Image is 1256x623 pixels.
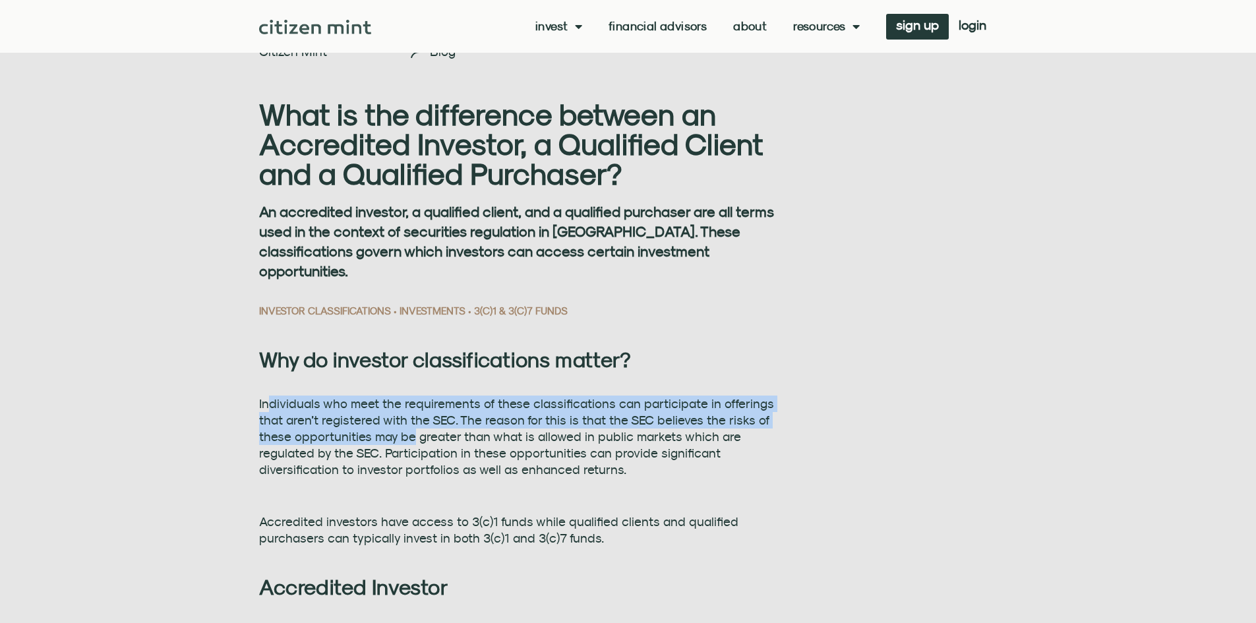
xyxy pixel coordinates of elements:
[733,20,767,33] a: About
[896,20,939,30] span: sign up
[259,20,372,34] img: Citizen Mint
[259,100,777,189] h1: What is the difference between an Accredited Investor, a Qualified Client and a Qualified Purchaser?
[886,14,949,40] a: sign up
[949,14,996,40] a: login
[259,574,448,599] strong: Accredited Investor
[259,514,777,547] p: Accredited investors have access to 3(c)1 funds while qualified clients and qualified purchasers ...
[793,20,860,33] a: Resources
[259,203,774,280] strong: An accredited investor, a qualified client, and a qualified purchaser are all terms used in the c...
[535,20,582,33] a: Invest
[259,396,777,478] p: Individuals who meet the requirements of these classifications can participate in offerings that ...
[259,305,568,316] span: INVESTOR CLASSIFICATIONS • INVESTMENTS • 3(C)1 & 3(C)7 FUNDS
[959,20,986,30] span: login
[609,20,707,33] a: Financial Advisors
[535,20,860,33] nav: Menu
[259,347,632,372] b: Why do investor classifications matter?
